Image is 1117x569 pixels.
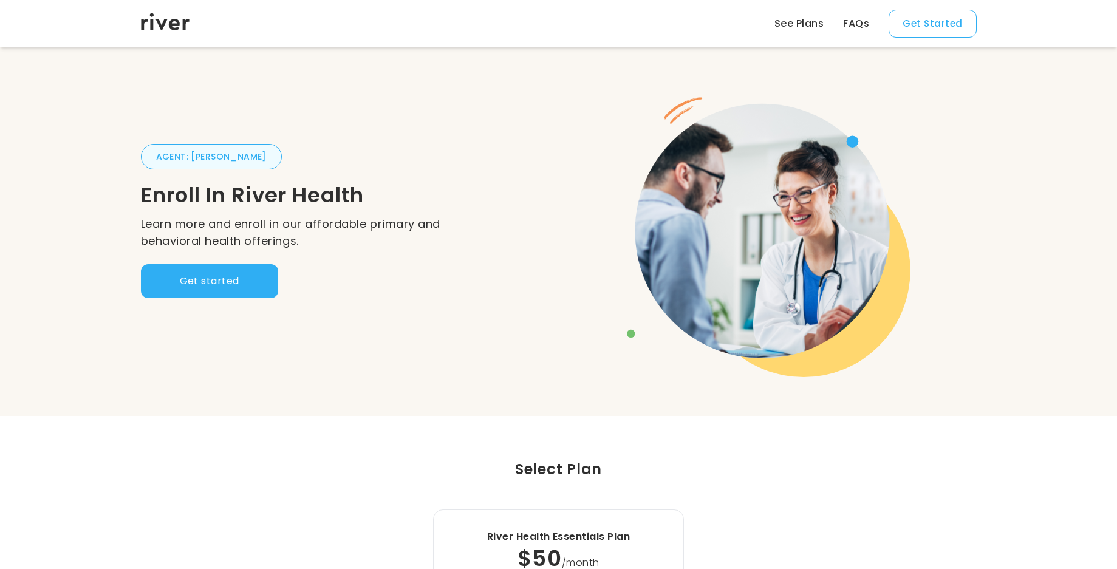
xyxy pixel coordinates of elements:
[141,216,559,250] div: Learn more and enroll in our affordable primary and behavioral health offerings.
[458,530,659,544] div: River Health Essentials Plan
[774,16,824,31] a: See Plans
[141,458,977,480] div: Select Plan
[141,264,278,298] button: Get started
[889,10,976,38] button: Get Started
[843,16,869,31] a: FAQs
[141,184,559,206] div: Enroll In River Health
[141,144,282,169] div: AGENT: [PERSON_NAME]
